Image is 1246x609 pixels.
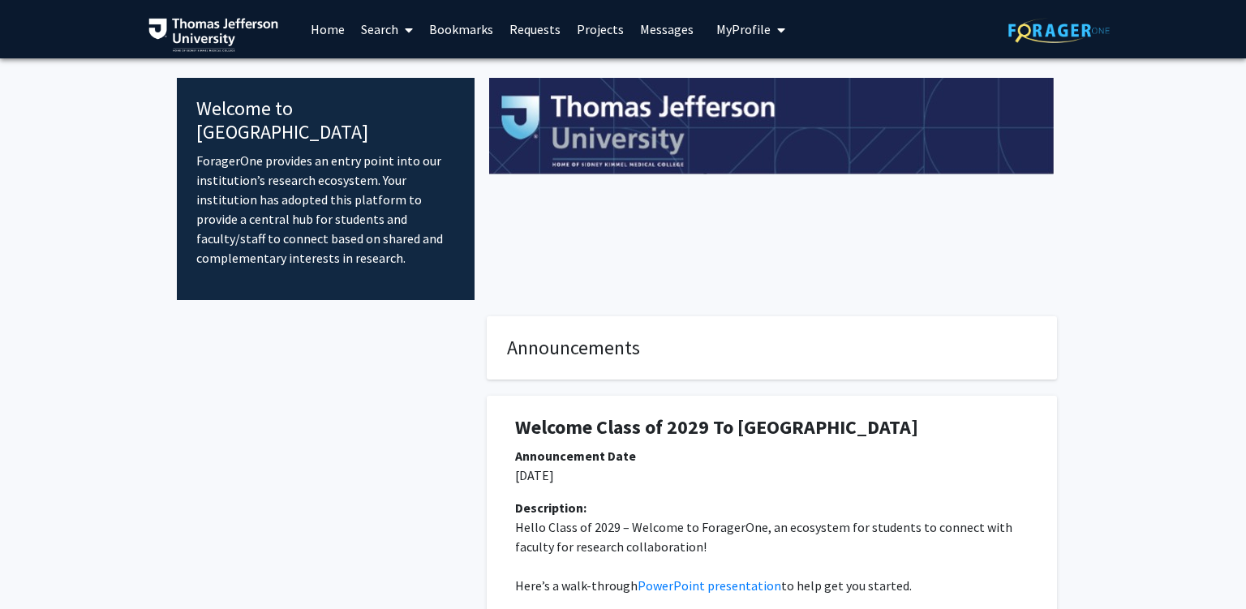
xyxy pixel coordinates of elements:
a: PowerPoint presentation [638,577,781,594]
p: Here’s a walk-through to help get you started. [515,576,1029,595]
a: Bookmarks [421,1,501,58]
a: Messages [632,1,702,58]
h4: Announcements [507,337,1037,360]
a: Home [303,1,353,58]
img: Cover Image [489,78,1055,175]
p: ForagerOne provides an entry point into our institution’s research ecosystem. Your institution ha... [196,151,455,268]
h1: Welcome Class of 2029 To [GEOGRAPHIC_DATA] [515,416,1029,440]
p: [DATE] [515,465,1029,485]
a: Search [353,1,421,58]
a: Requests [501,1,569,58]
span: My Profile [716,21,771,37]
div: Announcement Date [515,446,1029,465]
p: Hello Class of 2029 – Welcome to ForagerOne, an ecosystem for students to connect with faculty fo... [515,517,1029,556]
img: Thomas Jefferson University Logo [148,18,278,52]
div: Description: [515,498,1029,517]
a: Projects [569,1,632,58]
img: ForagerOne Logo [1008,18,1110,43]
h4: Welcome to [GEOGRAPHIC_DATA] [196,97,455,144]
